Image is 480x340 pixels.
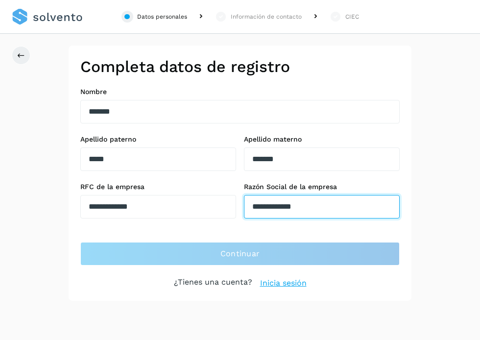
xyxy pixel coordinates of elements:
[80,135,236,144] label: Apellido paterno
[80,88,400,96] label: Nombre
[244,135,400,144] label: Apellido materno
[137,12,187,21] div: Datos personales
[80,183,236,191] label: RFC de la empresa
[80,57,400,76] h2: Completa datos de registro
[244,183,400,191] label: Razón Social de la empresa
[220,248,260,259] span: Continuar
[174,277,252,289] p: ¿Tienes una cuenta?
[80,242,400,266] button: Continuar
[231,12,302,21] div: Información de contacto
[260,277,307,289] a: Inicia sesión
[345,12,359,21] div: CIEC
